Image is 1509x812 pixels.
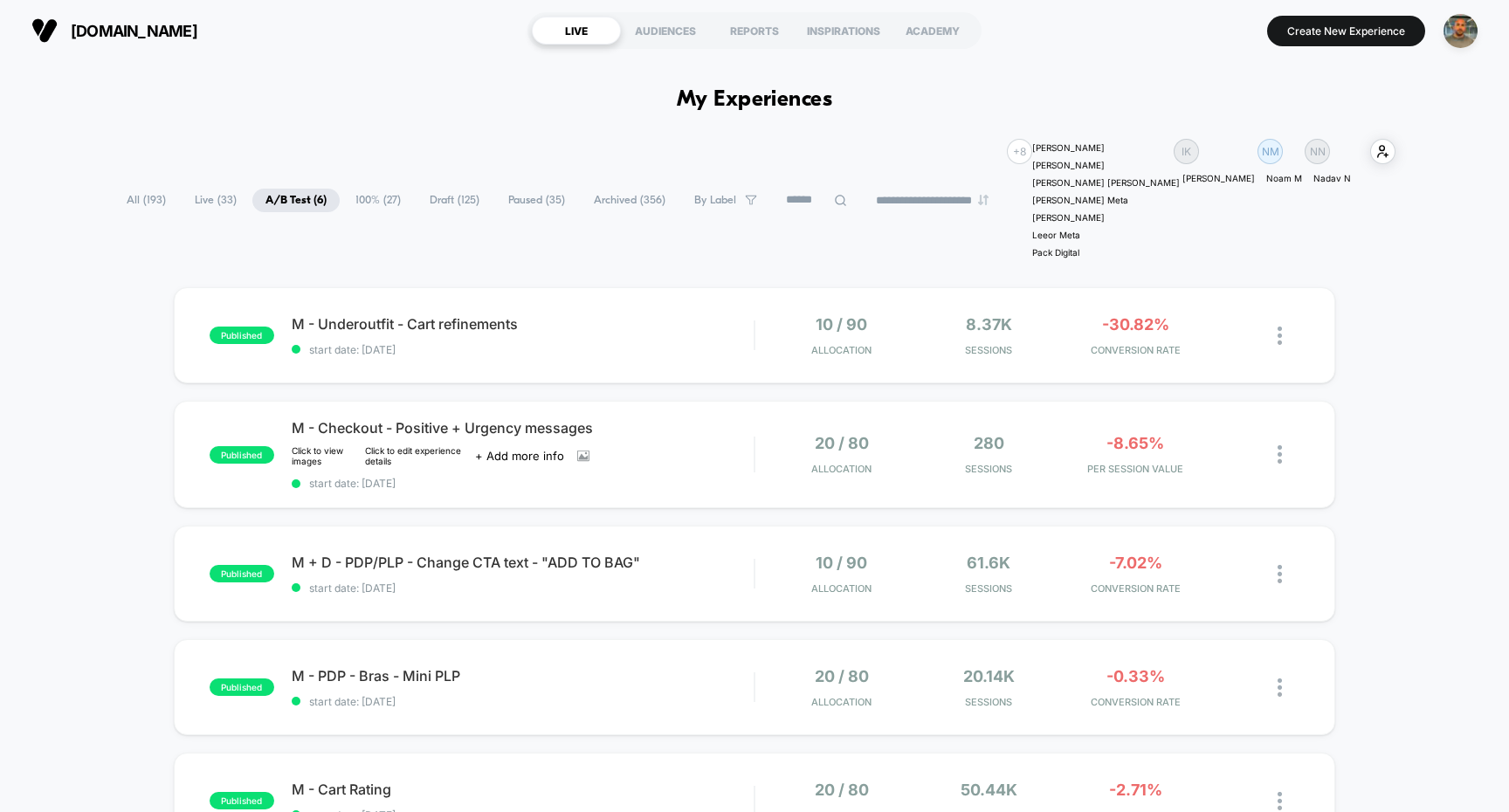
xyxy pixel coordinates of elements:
[292,343,754,356] span: start date: [DATE]
[1066,696,1204,708] span: CONVERSION RATE
[292,667,754,685] span: M - PDP - Bras - Mini PLP
[1066,463,1204,475] span: PER SESSION VALUE
[811,344,872,356] span: Allocation
[920,582,1058,595] span: Sessions
[966,315,1012,334] span: 8.37k
[1266,173,1302,183] p: Noam M
[1182,145,1191,158] p: IK
[1109,554,1162,572] span: -7.02%
[1313,173,1351,183] p: Nadav N
[1444,14,1478,48] img: ppic
[1032,139,1180,261] div: [PERSON_NAME] [PERSON_NAME] [PERSON_NAME] [PERSON_NAME] [PERSON_NAME] Meta [PERSON_NAME] Leeor Me...
[252,189,340,212] span: A/B Test ( 6 )
[292,554,754,571] span: M + D - PDP/PLP - Change CTA text - "ADD TO BAG"
[1007,139,1032,164] div: + 8
[292,477,754,490] span: start date: [DATE]
[532,17,621,45] div: LIVE
[1066,582,1204,595] span: CONVERSION RATE
[963,667,1015,685] span: 20.14k
[1278,678,1282,697] img: close
[961,781,1017,799] span: 50.44k
[888,17,977,45] div: ACADEMY
[210,327,274,344] span: published
[475,449,564,463] span: + Add more info
[365,445,475,466] div: Click to edit experience details
[495,189,578,212] span: Paused ( 35 )
[210,678,274,696] span: published
[292,419,754,437] span: M - Checkout - Positive + Urgency messages
[1106,434,1164,452] span: -8.65%
[1278,565,1282,583] img: close
[292,315,754,333] span: M - Underoutfit - Cart refinements
[967,554,1010,572] span: 61.6k
[677,87,833,113] h1: My Experiences
[621,17,710,45] div: AUDIENCES
[816,554,867,572] span: 10 / 90
[799,17,888,45] div: INSPIRATIONS
[1109,781,1162,799] span: -2.71%
[710,17,799,45] div: REPORTS
[974,434,1004,452] span: 280
[1102,315,1169,334] span: -30.82%
[811,696,872,708] span: Allocation
[811,463,872,475] span: Allocation
[1278,327,1282,345] img: close
[210,446,274,464] span: published
[71,22,197,40] span: [DOMAIN_NAME]
[920,344,1058,356] span: Sessions
[1267,16,1425,46] button: Create New Experience
[210,565,274,582] span: published
[815,667,869,685] span: 20 / 80
[1310,145,1326,158] p: NN
[920,696,1058,708] span: Sessions
[1438,13,1483,49] button: ppic
[816,315,867,334] span: 10 / 90
[1182,173,1255,183] p: [PERSON_NAME]
[815,434,869,452] span: 20 / 80
[1278,792,1282,810] img: close
[292,781,754,798] span: M - Cart Rating
[1262,145,1279,158] p: NM
[210,792,274,809] span: published
[1106,667,1165,685] span: -0.33%
[292,581,754,595] span: start date: [DATE]
[581,189,679,212] span: Archived ( 356 )
[417,189,493,212] span: Draft ( 125 )
[26,17,203,45] button: [DOMAIN_NAME]
[815,781,869,799] span: 20 / 80
[978,195,989,205] img: end
[182,189,250,212] span: Live ( 33 )
[1278,445,1282,464] img: close
[114,189,179,212] span: All ( 193 )
[342,189,414,212] span: 100% ( 27 )
[920,463,1058,475] span: Sessions
[292,445,366,466] div: Click to view images
[1066,344,1204,356] span: CONVERSION RATE
[811,582,872,595] span: Allocation
[292,695,754,708] span: start date: [DATE]
[31,17,58,44] img: Visually logo
[694,194,736,207] span: By Label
